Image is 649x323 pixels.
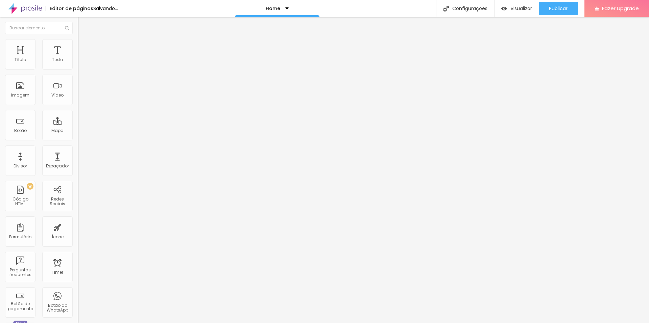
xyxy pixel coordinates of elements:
[9,235,31,239] div: Formulário
[501,6,507,11] img: view-1.svg
[11,93,29,98] div: Imagem
[52,57,63,62] div: Texto
[510,6,532,11] span: Visualizar
[5,22,73,34] input: Buscar elemento
[15,57,26,62] div: Título
[78,17,649,323] iframe: Editor
[495,2,539,15] button: Visualizar
[443,6,449,11] img: Icone
[602,5,639,11] span: Fazer Upgrade
[549,6,568,11] span: Publicar
[52,270,63,275] div: Timer
[51,93,64,98] div: Vídeo
[44,303,71,313] div: Botão do WhatsApp
[14,128,27,133] div: Botão
[44,197,71,207] div: Redes Sociais
[7,197,33,207] div: Código HTML
[46,6,93,11] div: Editor de páginas
[14,164,27,168] div: Divisor
[46,164,69,168] div: Espaçador
[93,6,118,11] div: Salvando...
[51,128,64,133] div: Mapa
[7,268,33,277] div: Perguntas frequentes
[52,235,64,239] div: Ícone
[539,2,578,15] button: Publicar
[65,26,69,30] img: Icone
[7,301,33,311] div: Botão de pagamento
[266,6,280,11] p: Home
